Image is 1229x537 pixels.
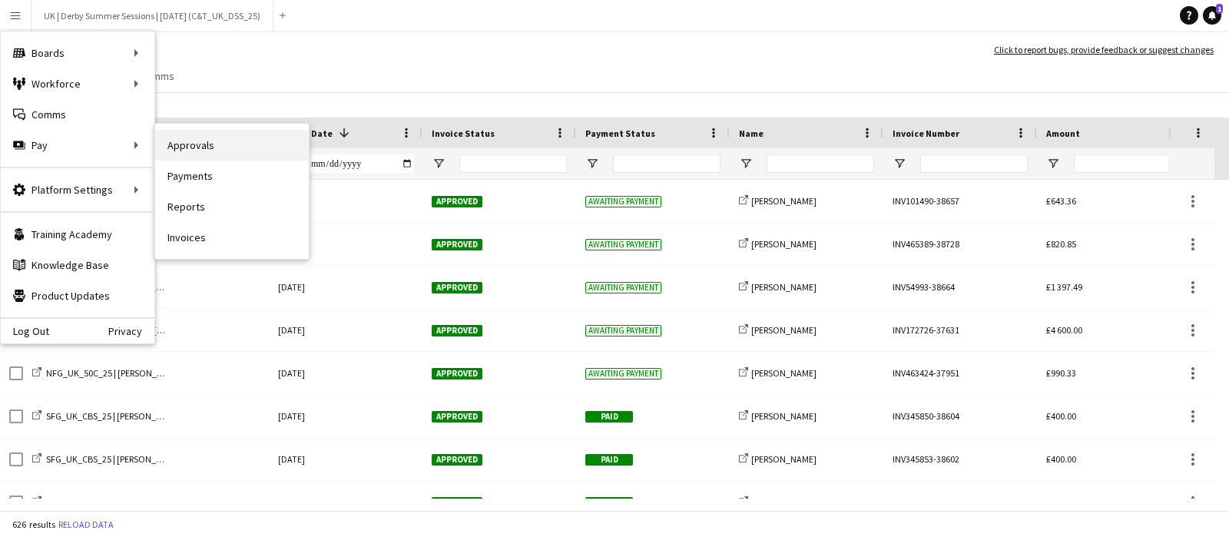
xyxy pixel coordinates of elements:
input: Name Filter Input [767,154,874,173]
div: INV172726-37631 [883,309,1037,351]
span: Paid [585,454,633,466]
span: [PERSON_NAME] [751,238,817,250]
span: [PERSON_NAME] [751,281,817,293]
div: [DATE] [269,438,422,480]
div: [DATE] [269,180,422,222]
span: [PERSON_NAME] [751,453,817,465]
span: Paid [585,497,633,509]
span: Approved [432,282,482,293]
div: [DATE] [269,481,422,523]
span: Approved [432,454,482,466]
a: Knowledge Base [1,250,154,280]
a: Invoices [155,222,309,253]
button: Open Filter Menu [432,157,446,171]
button: Open Filter Menu [893,157,906,171]
a: Training Academy [1,219,154,250]
span: Workforce ID [186,121,241,144]
span: Awaiting payment [585,282,661,293]
a: Comms [1,99,154,130]
button: Reload data [55,516,117,533]
a: C&T_UK_DSS_25 | [PERSON_NAME] [32,496,183,508]
div: Workforce [1,68,154,99]
div: INV345850-38604 [883,395,1037,437]
span: Approved [432,368,482,380]
span: C&T_UK_DSS_25 | [PERSON_NAME] [46,496,183,508]
span: Awaiting payment [585,368,661,380]
span: [PERSON_NAME] [751,195,817,207]
span: 1 [1216,4,1223,14]
span: Amount [1046,128,1080,139]
span: Invoice Status [432,128,495,139]
div: INV101490-38657 [883,180,1037,222]
span: Approved [432,196,482,207]
span: [PERSON_NAME] [751,410,817,422]
span: Payment Status [585,128,655,139]
a: NFG_UK_50C_25 | [PERSON_NAME] [32,367,183,379]
input: Amount Filter Input [1074,154,1181,173]
span: [PERSON_NAME] [751,367,817,379]
input: Invoice Date Filter Input [306,154,413,173]
span: Paid [585,411,633,423]
span: £820.85 [1046,238,1076,250]
span: £400.00 [1046,453,1076,465]
button: Open Filter Menu [1046,157,1060,171]
span: £643.36 [1046,195,1076,207]
div: INV465389-38728 [883,223,1037,265]
span: Name [739,128,764,139]
a: Log Out [1,325,49,337]
div: [DATE] [269,223,422,265]
a: Approvals [155,130,309,161]
span: Approved [432,497,482,509]
span: Approved [432,239,482,250]
a: Comms [134,66,181,86]
div: [DATE] [269,266,422,308]
div: INV463424-37951 [883,352,1037,394]
span: NFG_UK_50C_25 | [PERSON_NAME] [46,367,183,379]
a: SFG_UK_CBS_25 | [PERSON_NAME] [32,410,182,422]
span: [PERSON_NAME] [751,324,817,336]
a: 1 [1203,6,1221,25]
div: [DATE] [269,395,422,437]
span: Awaiting payment [585,196,661,207]
span: Approved [432,411,482,423]
div: Boards [1,38,154,68]
a: Privacy [108,325,154,337]
span: [PERSON_NAME] [751,496,817,508]
span: £1 397.49 [1046,281,1082,293]
div: Platform Settings [1,174,154,205]
span: £400.00 [1046,410,1076,422]
span: £4 600.00 [1046,324,1082,336]
div: Invoice 187 [883,481,1037,523]
div: INV54993-38664 [883,266,1037,308]
div: [DATE] [269,309,422,351]
span: Comms [140,69,174,83]
a: SFG_UK_CBS_25 | [PERSON_NAME] [32,453,182,465]
a: Product Updates [1,280,154,311]
div: [DATE] [269,352,422,394]
span: Invoice Number [893,128,959,139]
a: Click to report bugs, provide feedback or suggest changes [994,43,1214,57]
span: SFG_UK_CBS_25 | [PERSON_NAME] [46,453,182,465]
a: Payments [155,161,309,191]
div: Pay [1,130,154,161]
div: INV345853-38602 [883,438,1037,480]
button: Open Filter Menu [739,157,753,171]
a: Reports [155,191,309,222]
input: Invoice Number Filter Input [920,154,1028,173]
span: £990.33 [1046,367,1076,379]
span: SFG_UK_CBS_25 | [PERSON_NAME] [46,410,182,422]
span: £575.26 [1046,496,1076,508]
button: Open Filter Menu [585,157,599,171]
input: Invoice Status Filter Input [459,154,567,173]
span: Awaiting payment [585,325,661,336]
button: UK | Derby Summer Sessions | [DATE] (C&T_UK_DSS_25) [31,1,273,31]
span: Approved [432,325,482,336]
span: Awaiting payment [585,239,661,250]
